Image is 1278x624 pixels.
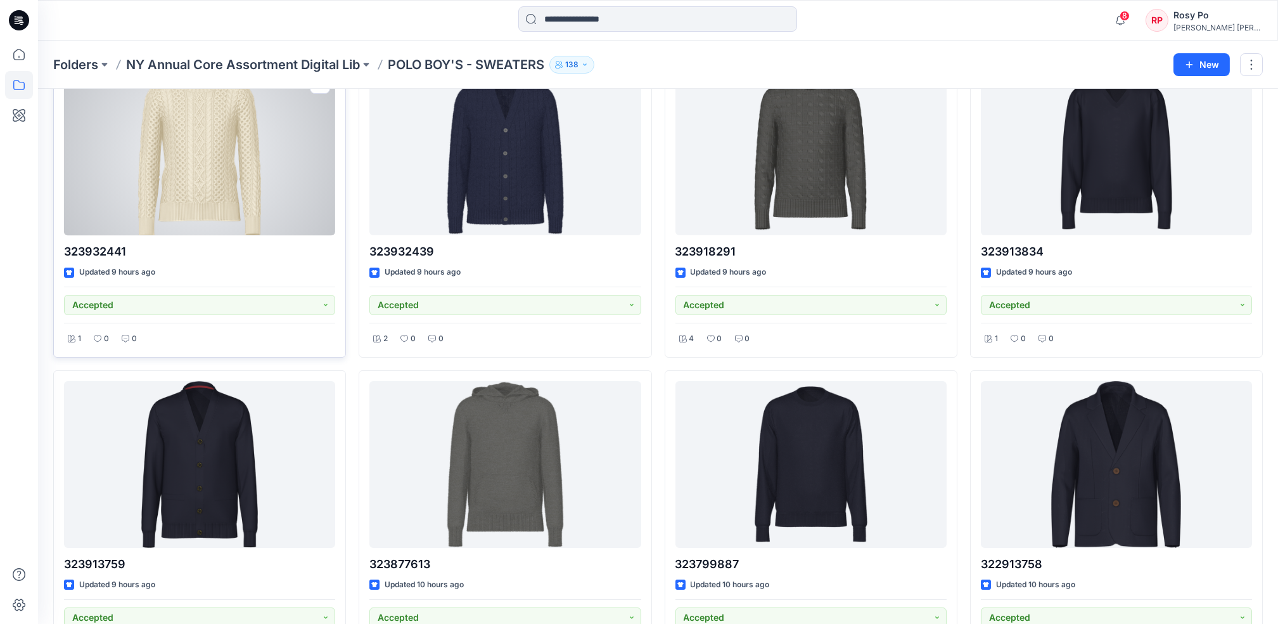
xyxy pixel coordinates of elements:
p: Updated 9 hours ago [79,266,155,279]
p: 322913758 [981,556,1252,573]
p: 2 [383,332,388,346]
p: 1 [78,332,81,346]
p: POLO BOY'S - SWEATERS [388,56,544,74]
p: Updated 10 hours ago [385,578,464,592]
p: 323913834 [981,243,1252,261]
p: 0 [132,332,137,346]
p: 323799887 [675,556,947,573]
p: 323932439 [369,243,641,261]
span: 8 [1120,11,1130,21]
p: Updated 9 hours ago [996,266,1072,279]
p: 323913759 [64,556,335,573]
p: 0 [1049,332,1054,346]
a: 323913834 [981,68,1252,235]
a: 323913759 [64,381,335,548]
p: 0 [1021,332,1026,346]
a: 323932441 [64,68,335,235]
p: Updated 10 hours ago [996,578,1075,592]
p: 0 [104,332,109,346]
p: 0 [438,332,444,346]
p: 138 [565,58,578,72]
p: Updated 10 hours ago [691,578,770,592]
p: 4 [689,332,694,346]
p: 0 [411,332,416,346]
button: 138 [549,56,594,74]
a: 323932439 [369,68,641,235]
a: 323799887 [675,381,947,548]
p: Updated 9 hours ago [691,266,767,279]
p: 323877613 [369,556,641,573]
a: 323918291 [675,68,947,235]
a: NY Annual Core Assortment Digital Lib [126,56,360,74]
a: 323877613 [369,381,641,548]
p: 0 [717,332,722,346]
a: 322913758 [981,381,1252,548]
p: 323918291 [675,243,947,261]
p: Updated 9 hours ago [79,578,155,592]
div: RP [1146,9,1168,32]
a: Folders [53,56,98,74]
button: New [1173,53,1230,76]
p: Updated 9 hours ago [385,266,461,279]
div: Rosy Po [1173,8,1262,23]
p: 323932441 [64,243,335,261]
p: 1 [995,332,998,346]
div: [PERSON_NAME] [PERSON_NAME] [1173,23,1262,32]
p: 0 [745,332,750,346]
